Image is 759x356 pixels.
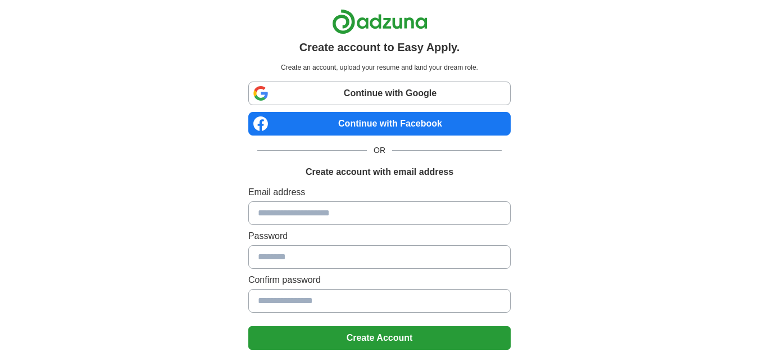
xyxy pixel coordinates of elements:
button: Create Account [248,326,511,350]
img: Adzuna logo [332,9,428,34]
h1: Create account to Easy Apply. [299,39,460,56]
a: Continue with Facebook [248,112,511,136]
a: Continue with Google [248,82,511,105]
label: Confirm password [248,273,511,287]
p: Create an account, upload your resume and land your dream role. [251,62,508,73]
span: OR [367,145,392,156]
label: Email address [248,186,511,199]
h1: Create account with email address [306,165,453,179]
label: Password [248,229,511,243]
